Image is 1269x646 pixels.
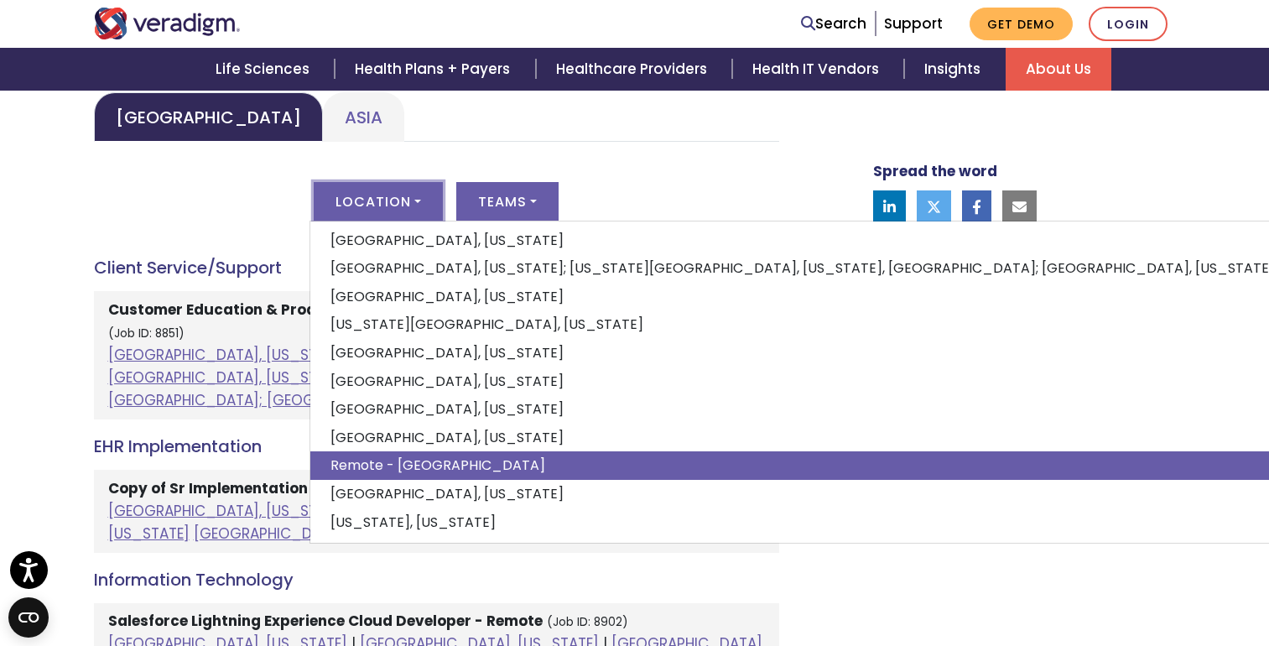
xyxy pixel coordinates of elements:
[194,524,433,544] a: [GEOGRAPHIC_DATA], [US_STATE]
[801,13,866,35] a: Search
[108,611,543,631] strong: Salesforce Lightning Experience Cloud Developer - Remote
[1089,7,1168,41] a: Login
[108,501,765,544] a: [GEOGRAPHIC_DATA], [US_STATE]
[195,48,335,91] a: Life Sciences
[314,182,443,221] button: Location
[323,92,404,142] a: Asia
[904,48,1006,91] a: Insights
[547,614,628,630] small: (Job ID: 8902)
[884,13,943,34] a: Support
[970,8,1073,40] a: Get Demo
[335,48,535,91] a: Health Plans + Payers
[94,258,779,278] h4: Client Service/Support
[536,48,732,91] a: Healthcare Providers
[94,8,241,39] img: Veradigm logo
[732,48,904,91] a: Health IT Vendors
[94,436,779,456] h4: EHR Implementation
[1006,48,1111,91] a: About Us
[94,570,779,590] h4: Information Technology
[873,161,997,181] strong: Spread the word
[94,92,323,142] a: [GEOGRAPHIC_DATA]
[108,326,185,341] small: (Job ID: 8851)
[108,501,347,521] a: [GEOGRAPHIC_DATA], [US_STATE]
[8,597,49,638] button: Open CMP widget
[456,182,559,221] button: Teams
[108,345,755,410] a: [GEOGRAPHIC_DATA], [US_STATE]; [GEOGRAPHIC_DATA], [US_STATE], [GEOGRAPHIC_DATA]; [GEOGRAPHIC_DATA...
